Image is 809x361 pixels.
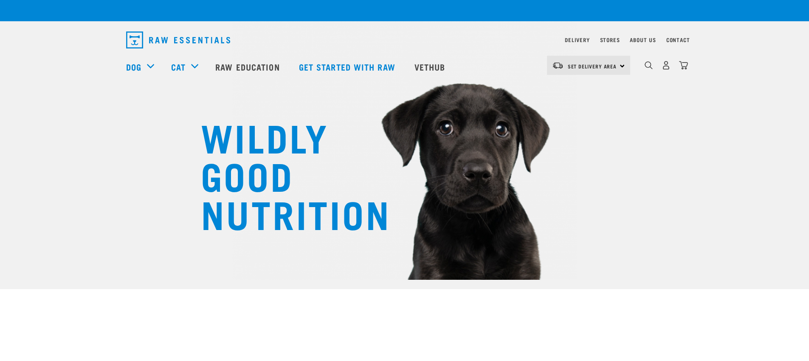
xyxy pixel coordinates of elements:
nav: dropdown navigation [119,28,690,52]
a: Cat [171,60,186,73]
a: About Us [630,38,656,41]
img: home-icon@2x.png [679,61,688,70]
a: Contact [666,38,690,41]
a: Raw Education [207,50,290,84]
img: van-moving.png [552,62,564,69]
a: Vethub [406,50,456,84]
a: Stores [600,38,620,41]
img: home-icon-1@2x.png [645,61,653,69]
span: Set Delivery Area [568,65,617,68]
img: Raw Essentials Logo [126,31,230,48]
img: user.png [662,61,671,70]
h1: WILDLY GOOD NUTRITION [201,117,371,232]
a: Dog [126,60,141,73]
a: Get started with Raw [290,50,406,84]
a: Delivery [565,38,589,41]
